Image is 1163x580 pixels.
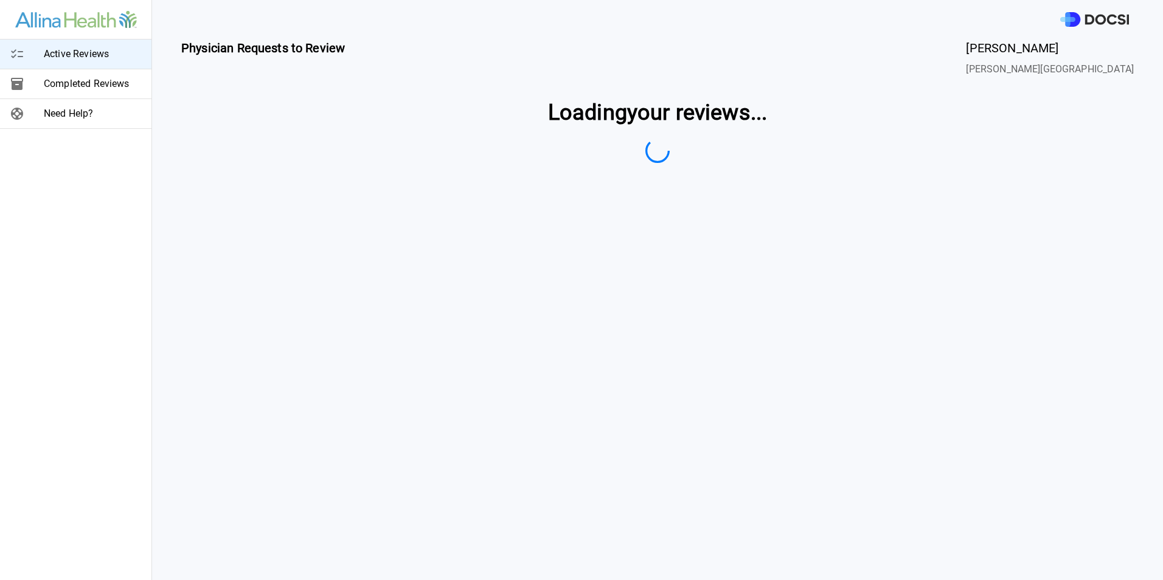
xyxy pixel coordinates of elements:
[966,39,1134,57] span: [PERSON_NAME]
[44,77,142,91] span: Completed Reviews
[44,47,142,61] span: Active Reviews
[1060,12,1129,27] img: DOCSI Logo
[181,39,345,77] span: Physician Requests to Review
[15,11,137,29] img: Site Logo
[966,62,1134,77] span: [PERSON_NAME][GEOGRAPHIC_DATA]
[548,96,767,129] span: Loading your reviews ...
[44,106,142,121] span: Need Help?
